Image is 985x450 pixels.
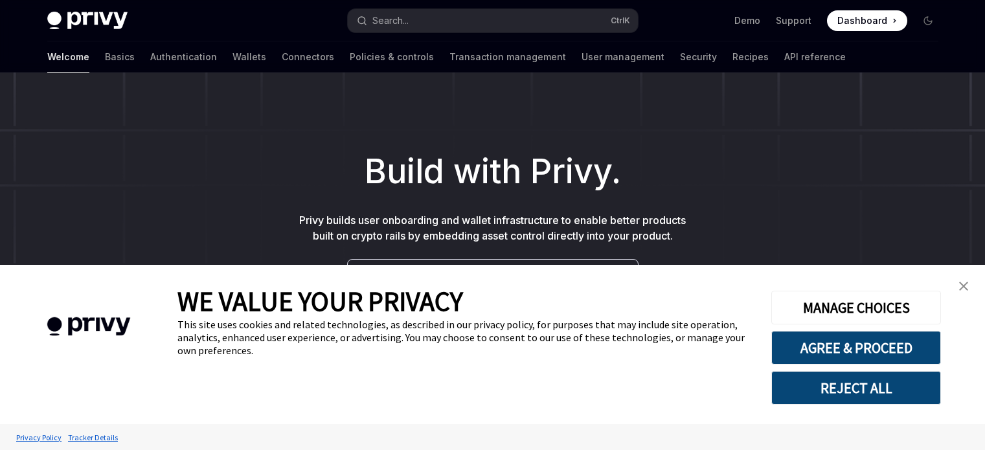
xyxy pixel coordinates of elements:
[776,14,811,27] a: Support
[232,41,266,73] a: Wallets
[21,146,964,197] h1: Build with Privy.
[350,41,434,73] a: Policies & controls
[65,426,121,449] a: Tracker Details
[299,214,686,242] span: Privy builds user onboarding and wallet infrastructure to enable better products built on crypto ...
[771,371,941,405] button: REJECT ALL
[784,41,846,73] a: API reference
[348,9,638,32] button: Open search
[177,318,752,357] div: This site uses cookies and related technologies, as described in our privacy policy, for purposes...
[449,41,566,73] a: Transaction management
[19,298,158,355] img: company logo
[282,41,334,73] a: Connectors
[582,41,664,73] a: User management
[918,10,938,31] button: Toggle dark mode
[734,14,760,27] a: Demo
[951,273,977,299] a: close banner
[771,331,941,365] button: AGREE & PROCEED
[372,13,409,28] div: Search...
[47,12,128,30] img: dark logo
[47,41,89,73] a: Welcome
[13,426,65,449] a: Privacy Policy
[959,282,968,291] img: close banner
[732,41,769,73] a: Recipes
[611,16,630,26] span: Ctrl K
[771,291,941,324] button: MANAGE CHOICES
[680,41,717,73] a: Security
[177,284,463,318] span: WE VALUE YOUR PRIVACY
[827,10,907,31] a: Dashboard
[105,41,135,73] a: Basics
[837,14,887,27] span: Dashboard
[150,41,217,73] a: Authentication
